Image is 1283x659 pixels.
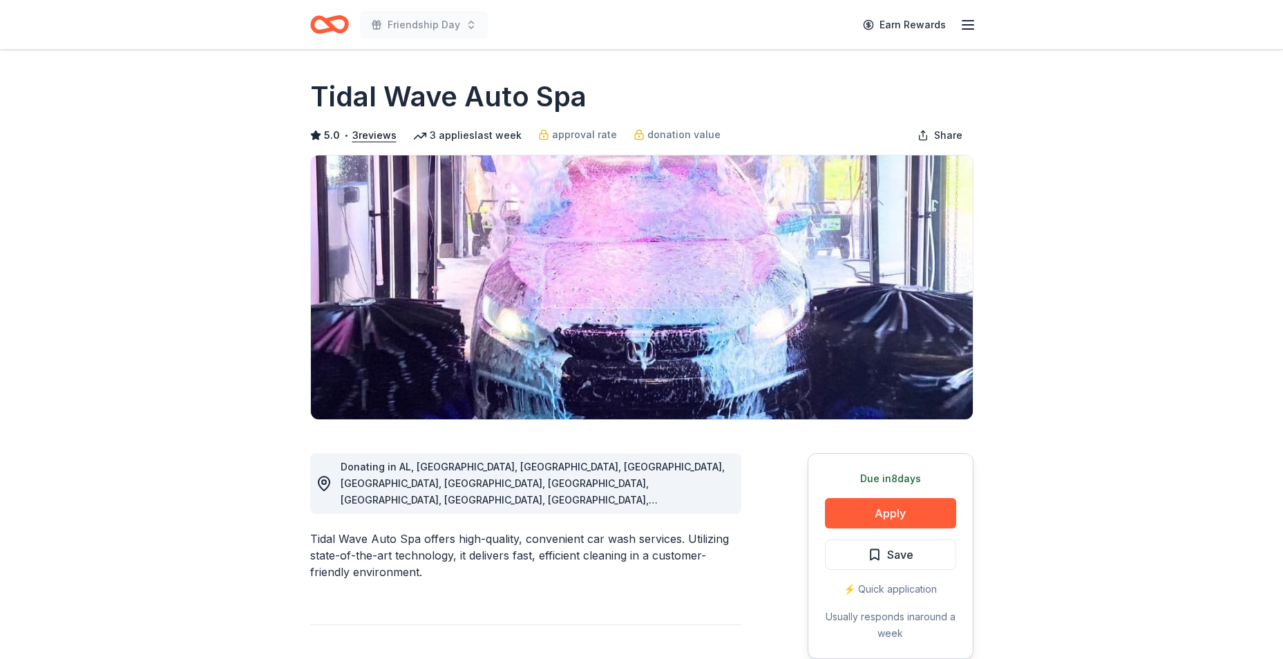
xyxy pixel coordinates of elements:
[310,8,349,41] a: Home
[906,122,973,149] button: Share
[552,126,617,143] span: approval rate
[825,581,956,598] div: ⚡️ Quick application
[324,127,340,144] span: 5.0
[647,126,721,143] span: donation value
[413,127,522,144] div: 3 applies last week
[887,546,913,564] span: Save
[825,539,956,570] button: Save
[825,609,956,642] div: Usually responds in around a week
[341,461,725,589] span: Donating in AL, [GEOGRAPHIC_DATA], [GEOGRAPHIC_DATA], [GEOGRAPHIC_DATA], [GEOGRAPHIC_DATA], [GEOG...
[825,498,956,528] button: Apply
[310,77,587,116] h1: Tidal Wave Auto Spa
[311,155,973,419] img: Image for Tidal Wave Auto Spa
[634,126,721,143] a: donation value
[388,17,460,33] span: Friendship Day
[352,127,397,144] button: 3reviews
[855,12,954,37] a: Earn Rewards
[343,130,348,141] span: •
[310,531,741,580] div: Tidal Wave Auto Spa offers high-quality, convenient car wash services. Utilizing state-of-the-art...
[825,470,956,487] div: Due in 8 days
[934,127,962,144] span: Share
[360,11,488,39] button: Friendship Day
[538,126,617,143] a: approval rate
